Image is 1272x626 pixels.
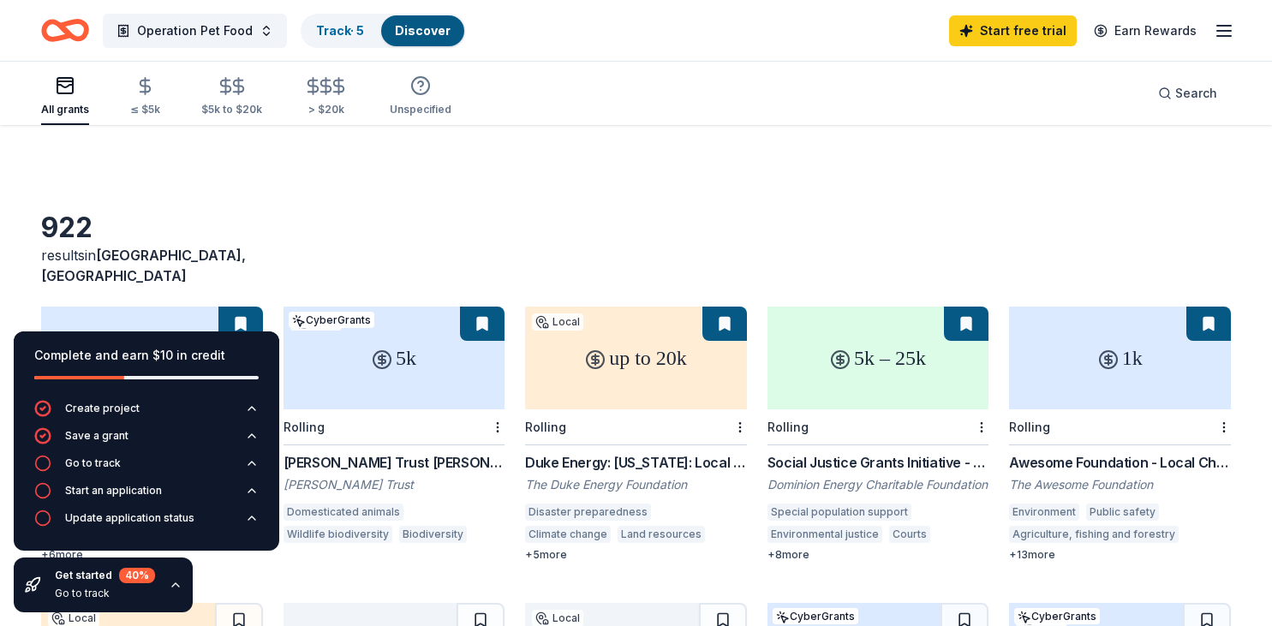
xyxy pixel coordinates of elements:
div: 1k+ [41,307,263,409]
div: Rolling [525,420,566,434]
div: Public safety [1086,504,1159,521]
button: $5k to $20k [201,69,262,125]
div: Domesticated animals [284,504,403,521]
div: CyberGrants [289,312,374,328]
div: All grants [41,103,89,116]
div: Rolling [767,420,809,434]
span: [GEOGRAPHIC_DATA], [GEOGRAPHIC_DATA] [41,247,246,284]
button: Update application status [34,510,259,537]
div: Awesome Foundation - Local Chapter Grants [1009,452,1231,473]
div: Complete and earn $10 in credit [34,345,259,366]
a: up to 20kLocalRollingDuke Energy: [US_STATE]: Local Impact GrantsThe Duke Energy FoundationDisast... [525,307,747,562]
div: The Duke Energy Foundation [525,476,747,493]
div: Disaster preparedness [525,504,651,521]
div: Rolling [1009,420,1050,434]
div: Unspecified [390,103,451,116]
button: Go to track [34,455,259,482]
div: CyberGrants [773,608,858,624]
div: Land resources [618,526,705,543]
div: Courts [889,526,930,543]
div: Save a grant [65,429,128,443]
a: Discover [395,23,451,38]
button: Operation Pet Food [103,14,287,48]
a: 1k+RollingAmcor Community Support GrantsAmcor CaresDisaster reliefFood securityHomeless services+... [41,307,263,562]
div: Environment [1009,504,1079,521]
div: Go to track [65,456,121,470]
div: [PERSON_NAME] Trust [284,476,505,493]
div: Get started [55,568,155,583]
a: Track· 5 [316,23,364,38]
div: Local [532,313,583,331]
div: Wildlife biodiversity [284,526,392,543]
div: Environmental justice [767,526,882,543]
div: 40 % [119,568,155,583]
div: + 5 more [525,548,747,562]
div: up to 20k [525,307,747,409]
div: Start an application [65,484,162,498]
div: [PERSON_NAME] Trust [PERSON_NAME] [284,452,505,473]
div: Go to track [55,587,155,600]
div: + 8 more [767,548,989,562]
div: Rolling [284,420,325,434]
a: 5kLocalCyberGrantsRolling[PERSON_NAME] Trust [PERSON_NAME][PERSON_NAME] TrustDomesticated animals... [284,307,505,548]
button: Save a grant [34,427,259,455]
div: CyberGrants [1014,608,1100,624]
button: Unspecified [390,69,451,125]
div: $5k to $20k [201,103,262,116]
div: Update application status [65,511,194,525]
div: Create project [65,402,140,415]
div: 5k [284,307,505,409]
span: Operation Pet Food [137,21,253,41]
button: Start an application [34,482,259,510]
div: Social Justice Grants Initiative - Community Grants [767,452,989,473]
button: Create project [34,400,259,427]
a: Start free trial [949,15,1077,46]
div: 922 [41,211,263,245]
button: > $20k [303,69,349,125]
div: > $20k [303,103,349,116]
button: Track· 5Discover [301,14,466,48]
a: 5k – 25kRollingSocial Justice Grants Initiative - Community GrantsDominion Energy Charitable Foun... [767,307,989,562]
a: Home [41,10,89,51]
span: in [41,247,246,284]
div: 1k [1009,307,1231,409]
div: Dominion Energy Charitable Foundation [767,476,989,493]
div: Special population support [767,504,911,521]
div: Agriculture, fishing and forestry [1009,526,1179,543]
div: ≤ $5k [130,103,160,116]
div: Duke Energy: [US_STATE]: Local Impact Grants [525,452,747,473]
div: The Awesome Foundation [1009,476,1231,493]
a: 1kRollingAwesome Foundation - Local Chapter GrantsThe Awesome FoundationEnvironmentPublic safetyA... [1009,307,1231,562]
div: results [41,245,263,286]
div: Biodiversity [399,526,467,543]
div: + 13 more [1009,548,1231,562]
div: Climate change [525,526,611,543]
span: Search [1175,83,1217,104]
button: Search [1144,76,1231,110]
button: All grants [41,69,89,125]
div: 5k – 25k [767,307,989,409]
button: ≤ $5k [130,69,160,125]
a: Earn Rewards [1084,15,1207,46]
